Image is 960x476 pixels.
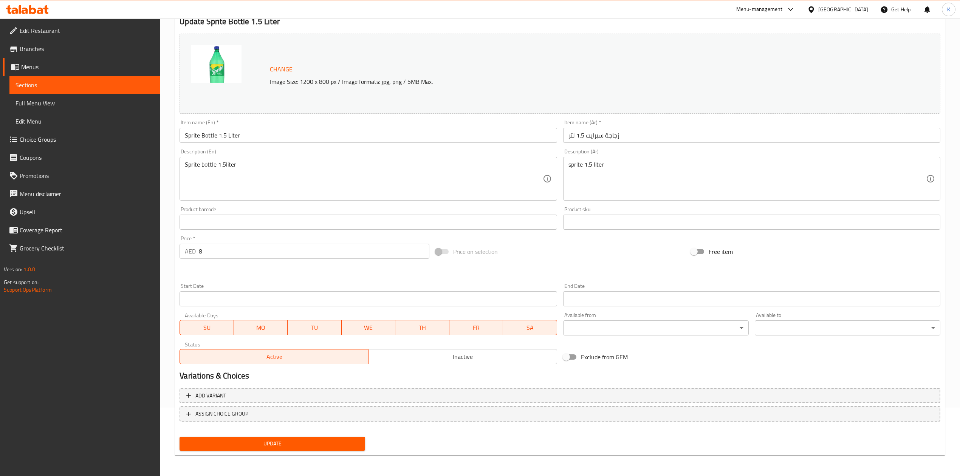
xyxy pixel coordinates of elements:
[9,112,160,130] a: Edit Menu
[20,153,154,162] span: Coupons
[449,320,503,335] button: FR
[3,148,160,167] a: Coupons
[195,409,248,419] span: ASSIGN CHOICE GROUP
[3,130,160,148] a: Choice Groups
[9,94,160,112] a: Full Menu View
[20,26,154,35] span: Edit Restaurant
[291,322,339,333] span: TU
[736,5,783,14] div: Menu-management
[185,247,196,256] p: AED
[20,244,154,253] span: Grocery Checklist
[183,351,365,362] span: Active
[180,349,369,364] button: Active
[3,40,160,58] a: Branches
[947,5,950,14] span: K
[186,439,359,448] span: Update
[818,5,868,14] div: [GEOGRAPHIC_DATA]
[191,45,242,83] img: mmw_638844149072846756
[180,370,940,382] h2: Variations & Choices
[180,215,557,230] input: Please enter product barcode
[3,239,160,257] a: Grocery Checklist
[180,320,234,335] button: SU
[3,22,160,40] a: Edit Restaurant
[398,322,446,333] span: TH
[15,80,154,90] span: Sections
[4,285,52,295] a: Support.OpsPlatform
[368,349,557,364] button: Inactive
[180,388,940,403] button: Add variant
[395,320,449,335] button: TH
[372,351,554,362] span: Inactive
[563,128,940,143] input: Enter name Ar
[180,406,940,422] button: ASSIGN CHOICE GROUP
[3,185,160,203] a: Menu disclaimer
[3,58,160,76] a: Menus
[15,99,154,108] span: Full Menu View
[21,62,154,71] span: Menus
[503,320,557,335] button: SA
[3,167,160,185] a: Promotions
[452,322,500,333] span: FR
[4,264,22,274] span: Version:
[9,76,160,94] a: Sections
[20,226,154,235] span: Coverage Report
[180,128,557,143] input: Enter name En
[3,203,160,221] a: Upsell
[267,62,296,77] button: Change
[270,64,293,75] span: Change
[20,189,154,198] span: Menu disclaimer
[20,207,154,216] span: Upsell
[20,135,154,144] span: Choice Groups
[288,320,342,335] button: TU
[755,320,940,335] div: ​
[453,247,498,256] span: Price on selection
[237,322,285,333] span: MO
[3,221,160,239] a: Coverage Report
[342,320,396,335] button: WE
[15,117,154,126] span: Edit Menu
[180,437,365,451] button: Update
[199,244,429,259] input: Please enter price
[506,322,554,333] span: SA
[185,161,542,197] textarea: Sprite bottle 1.5liter
[180,16,940,27] h2: Update Sprite Bottle 1.5 Liter
[581,352,628,362] span: Exclude from GEM
[195,391,226,400] span: Add variant
[568,161,926,197] textarea: sprite 1.5 liter
[183,322,231,333] span: SU
[23,264,35,274] span: 1.0.0
[345,322,393,333] span: WE
[709,247,733,256] span: Free item
[4,277,39,287] span: Get support on:
[563,320,749,335] div: ​
[234,320,288,335] button: MO
[267,77,820,86] p: Image Size: 1200 x 800 px / Image formats: jpg, png / 5MB Max.
[20,171,154,180] span: Promotions
[20,44,154,53] span: Branches
[563,215,940,230] input: Please enter product sku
